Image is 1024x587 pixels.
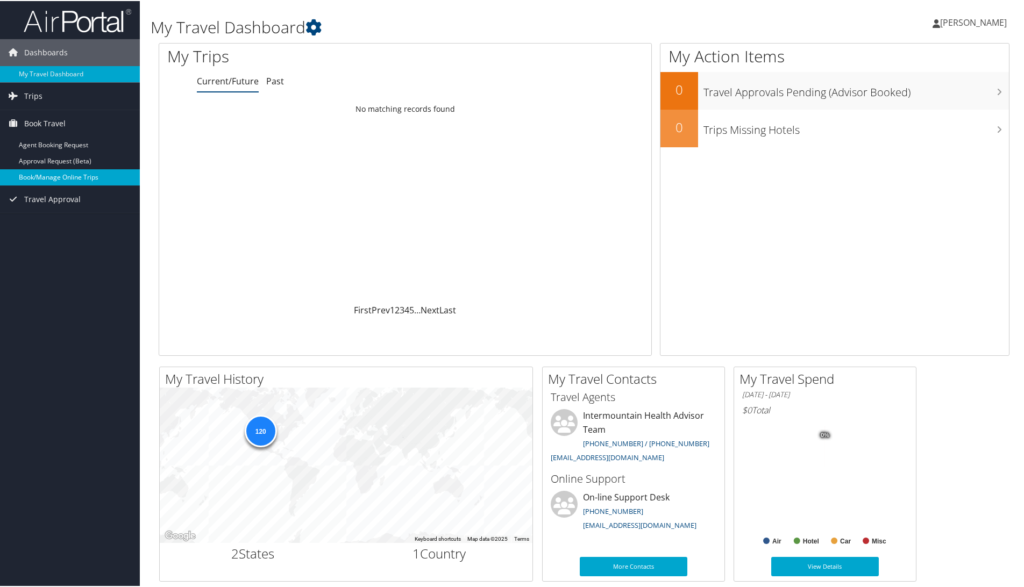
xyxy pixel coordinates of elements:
h1: My Travel Dashboard [151,15,729,38]
a: [PHONE_NUMBER] [583,505,643,515]
a: More Contacts [580,556,687,575]
li: On-line Support Desk [545,490,722,534]
button: Keyboard shortcuts [415,534,461,542]
a: Prev [372,303,390,315]
img: airportal-logo.png [24,7,131,32]
a: Past [266,74,284,86]
img: Google [162,528,198,542]
a: View Details [771,556,879,575]
span: Book Travel [24,109,66,136]
div: 120 [244,414,276,446]
h3: Trips Missing Hotels [703,116,1009,137]
a: Next [421,303,439,315]
h3: Online Support [551,470,716,485]
a: Last [439,303,456,315]
tspan: 0% [821,431,829,438]
h2: Country [354,543,525,562]
h3: Travel Approvals Pending (Advisor Booked) [703,78,1009,99]
a: [PERSON_NAME] [933,5,1018,38]
a: Terms (opens in new tab) [514,535,529,541]
h6: Total [742,403,908,415]
span: Dashboards [24,38,68,65]
text: Car [840,536,851,544]
text: Hotel [803,536,819,544]
span: Map data ©2025 [467,535,508,541]
a: 5 [409,303,414,315]
a: Open this area in Google Maps (opens a new window) [162,528,198,542]
a: 2 [395,303,400,315]
span: … [414,303,421,315]
a: First [354,303,372,315]
h2: My Travel History [165,369,532,387]
a: [EMAIL_ADDRESS][DOMAIN_NAME] [551,452,664,461]
h1: My Action Items [660,44,1009,67]
h6: [DATE] - [DATE] [742,389,908,399]
h2: 0 [660,80,698,98]
span: 2 [231,543,239,561]
a: 4 [404,303,409,315]
text: Misc [872,536,886,544]
h2: My Travel Contacts [548,369,724,387]
h1: My Trips [167,44,438,67]
span: $0 [742,403,752,415]
td: No matching records found [159,98,651,118]
span: Trips [24,82,42,109]
span: 1 [413,543,420,561]
h3: Travel Agents [551,389,716,404]
a: 0Travel Approvals Pending (Advisor Booked) [660,71,1009,109]
h2: 0 [660,117,698,135]
a: 3 [400,303,404,315]
a: Current/Future [197,74,259,86]
li: Intermountain Health Advisor Team [545,408,722,466]
a: [PHONE_NUMBER] / [PHONE_NUMBER] [583,438,709,447]
a: 0Trips Missing Hotels [660,109,1009,146]
span: Travel Approval [24,185,81,212]
a: 1 [390,303,395,315]
a: [EMAIL_ADDRESS][DOMAIN_NAME] [583,519,696,529]
h2: States [168,543,338,562]
text: Air [772,536,781,544]
span: [PERSON_NAME] [940,16,1007,27]
h2: My Travel Spend [739,369,916,387]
